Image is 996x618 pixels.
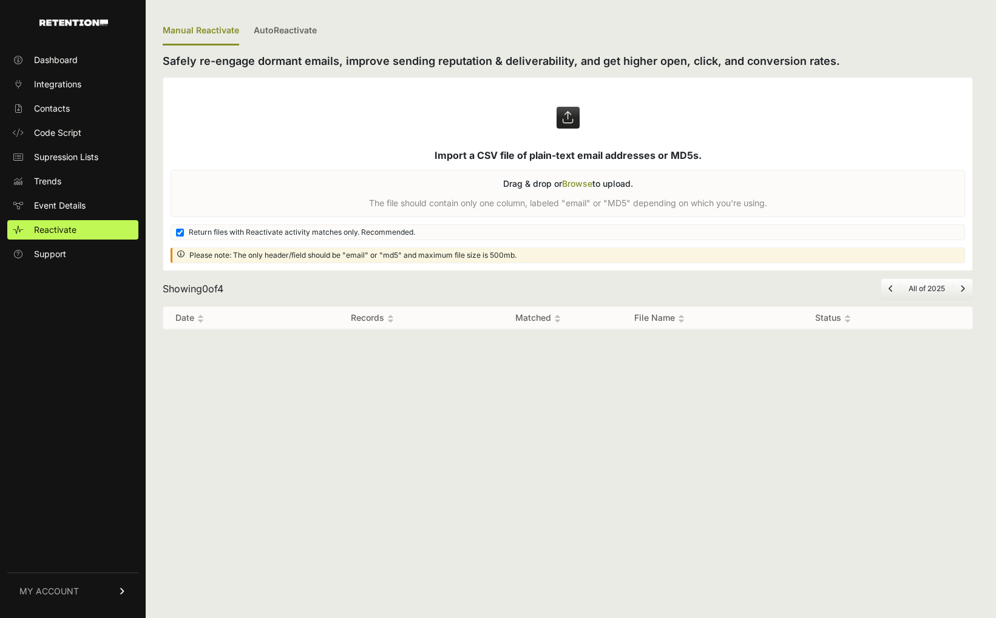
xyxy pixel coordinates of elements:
[34,151,98,163] span: Supression Lists
[254,17,317,45] a: AutoReactivate
[291,307,453,329] th: Records
[454,307,623,329] th: Matched
[889,284,893,293] a: Previous
[7,196,138,215] a: Event Details
[34,248,66,260] span: Support
[7,573,138,610] a: MY ACCOUNT
[7,99,138,118] a: Contacts
[803,307,948,329] th: Status
[387,314,394,323] img: no_sort-eaf950dc5ab64cae54d48a5578032e96f70b2ecb7d747501f34c8f2db400fb66.gif
[163,307,291,329] th: Date
[844,314,851,323] img: no_sort-eaf950dc5ab64cae54d48a5578032e96f70b2ecb7d747501f34c8f2db400fb66.gif
[7,147,138,167] a: Supression Lists
[163,53,973,70] h2: Safely re-engage dormant emails, improve sending reputation & deliverability, and get higher open...
[34,54,78,66] span: Dashboard
[7,220,138,240] a: Reactivate
[163,281,223,296] div: Showing of
[7,75,138,94] a: Integrations
[901,284,952,294] li: All of 2025
[960,284,965,293] a: Next
[34,127,81,139] span: Code Script
[197,314,204,323] img: no_sort-eaf950dc5ab64cae54d48a5578032e96f70b2ecb7d747501f34c8f2db400fb66.gif
[34,102,70,115] span: Contacts
[34,175,61,187] span: Trends
[19,585,79,597] span: MY ACCOUNT
[202,283,208,295] span: 0
[678,314,685,323] img: no_sort-eaf950dc5ab64cae54d48a5578032e96f70b2ecb7d747501f34c8f2db400fb66.gif
[189,227,415,237] span: Return files with Reactivate activity matches only. Recommended.
[7,244,138,264] a: Support
[7,123,138,143] a: Code Script
[163,17,239,45] div: Manual Reactivate
[39,19,108,26] img: Retention.com
[7,172,138,191] a: Trends
[7,50,138,70] a: Dashboard
[217,283,223,295] span: 4
[34,200,86,212] span: Event Details
[176,229,184,237] input: Return files with Reactivate activity matches only. Recommended.
[881,278,973,299] nav: Page navigation
[34,224,76,236] span: Reactivate
[34,78,81,90] span: Integrations
[622,307,802,329] th: File Name
[554,314,561,323] img: no_sort-eaf950dc5ab64cae54d48a5578032e96f70b2ecb7d747501f34c8f2db400fb66.gif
